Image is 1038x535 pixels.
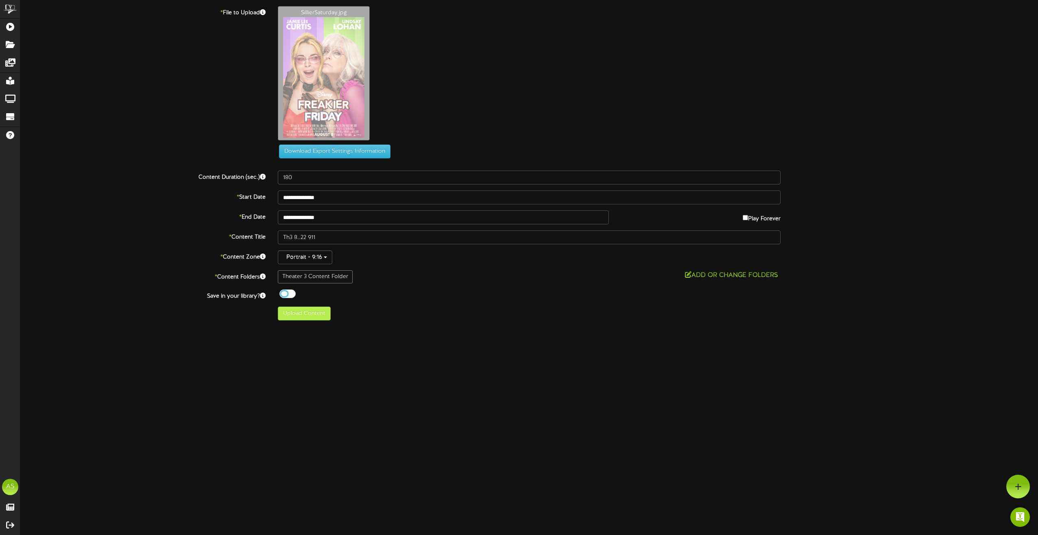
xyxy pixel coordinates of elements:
input: Play Forever [743,215,748,220]
div: AS [2,479,18,495]
label: Play Forever [743,210,781,223]
label: File to Upload [14,6,272,17]
label: Content Duration (sec.) [14,171,272,182]
label: Content Folders [14,270,272,281]
button: Add or Change Folders [683,270,781,281]
label: End Date [14,210,272,221]
label: Start Date [14,191,272,202]
label: Content Zone [14,250,272,261]
button: Download Export Settings Information [279,145,390,158]
label: Save in your library? [14,289,272,300]
label: Content Title [14,230,272,241]
a: Download Export Settings Information [275,149,390,155]
input: Title of this Content [278,230,781,244]
div: Theater 3 Content Folder [278,270,353,283]
button: Upload Content [278,307,331,320]
button: Portrait - 9:16 [278,250,332,264]
div: Open Intercom Messenger [1010,507,1030,527]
